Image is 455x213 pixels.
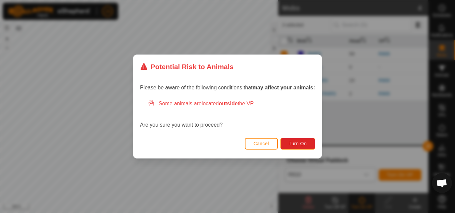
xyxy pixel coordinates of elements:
[245,138,278,150] button: Cancel
[202,101,254,106] span: located the VP.
[252,85,315,90] strong: may affect your animals:
[140,100,315,129] div: Are you sure you want to proceed?
[432,173,452,193] div: Open chat
[140,85,315,90] span: Please be aware of the following conditions that
[289,141,307,146] span: Turn On
[280,138,315,150] button: Turn On
[219,101,238,106] strong: outside
[140,61,233,72] div: Potential Risk to Animals
[253,141,269,146] span: Cancel
[148,100,315,108] div: Some animals are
